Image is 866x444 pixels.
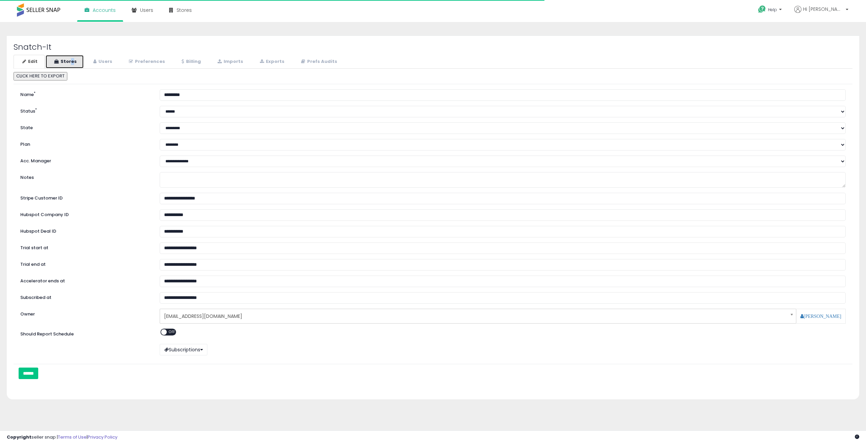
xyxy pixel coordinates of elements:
[167,329,178,335] span: OFF
[93,7,116,14] span: Accounts
[15,139,155,148] label: Plan
[88,434,117,440] a: Privacy Policy
[140,7,153,14] span: Users
[15,172,155,181] label: Notes
[15,209,155,218] label: Hubspot Company ID
[794,6,848,21] a: Hi [PERSON_NAME]
[45,55,84,69] a: Stores
[15,106,155,115] label: Status
[800,314,841,319] a: [PERSON_NAME]
[803,6,844,13] span: Hi [PERSON_NAME]
[15,122,155,131] label: State
[292,55,344,69] a: Prefs Audits
[209,55,250,69] a: Imports
[160,344,207,355] button: Subscriptions
[758,5,766,14] i: Get Help
[15,276,155,284] label: Accelerator ends at
[15,292,155,301] label: Subscribed at
[164,310,783,322] span: [EMAIL_ADDRESS][DOMAIN_NAME]
[20,331,74,337] label: Should Report Schedule
[768,7,777,13] span: Help
[251,55,292,69] a: Exports
[177,7,192,14] span: Stores
[14,55,45,69] a: Edit
[120,55,172,69] a: Preferences
[173,55,208,69] a: Billing
[20,311,35,318] label: Owner
[15,259,155,268] label: Trial end at
[15,89,155,98] label: Name
[7,434,31,440] strong: Copyright
[7,434,117,441] div: seller snap | |
[14,72,67,80] button: CLICK HERE TO EXPORT
[15,193,155,202] label: Stripe Customer ID
[15,226,155,235] label: Hubspot Deal ID
[15,156,155,164] label: Acc. Manager
[85,55,119,69] a: Users
[58,434,87,440] a: Terms of Use
[15,242,155,251] label: Trial start at
[14,43,852,51] h2: Snatch-It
